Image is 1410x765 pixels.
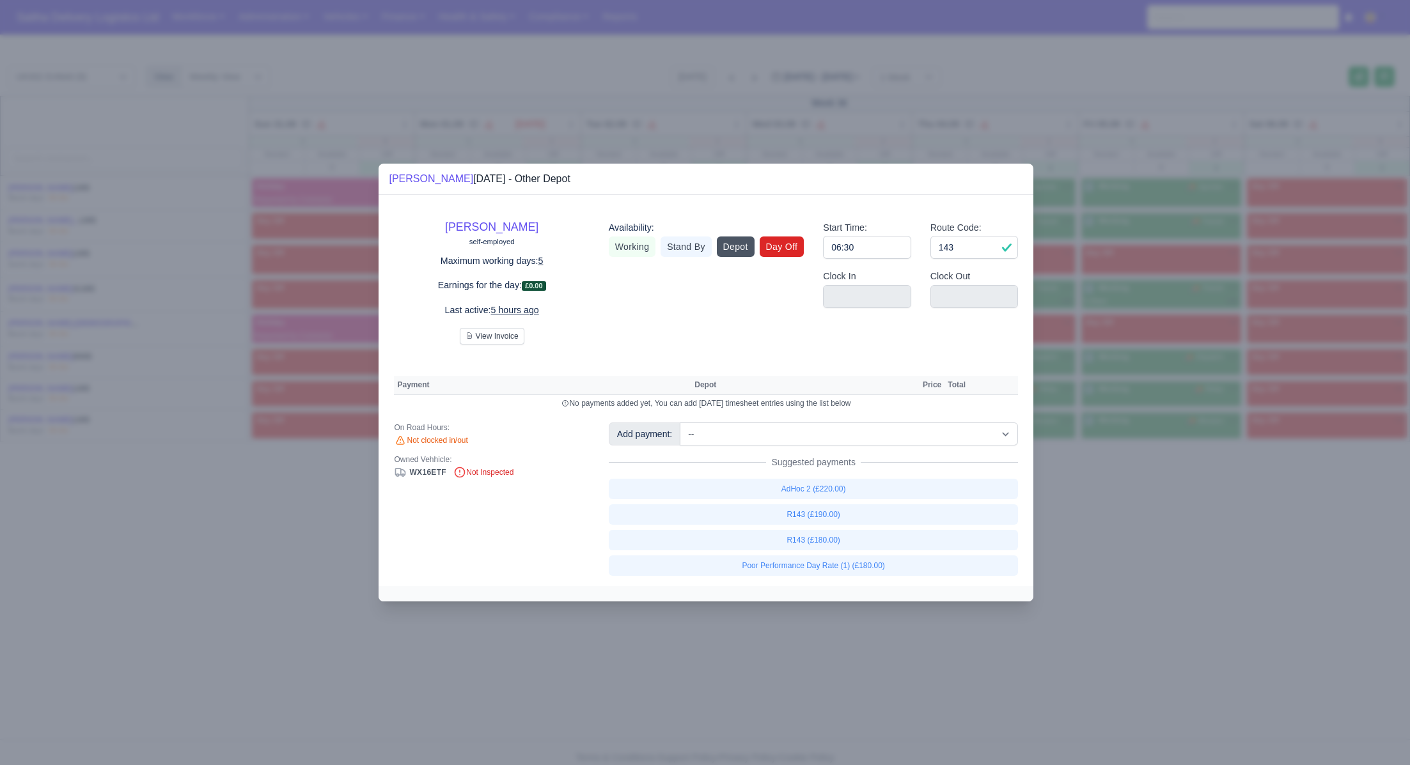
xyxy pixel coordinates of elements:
[389,173,473,184] a: [PERSON_NAME]
[823,220,867,235] label: Start Time:
[609,530,1019,550] a: R143 (£180.00)
[760,236,804,257] a: Day Off
[609,479,1019,499] a: AdHoc 2 (£220.00)
[394,376,691,395] th: Payment
[394,422,589,433] div: On Road Hours:
[491,305,539,315] u: 5 hours ago
[522,281,546,291] span: £0.00
[445,220,538,233] a: [PERSON_NAME]
[394,435,589,447] div: Not clocked in/out
[394,303,589,318] p: Last active:
[453,468,513,477] span: Not Inspected
[394,395,1018,412] td: No payments added yet, You can add [DATE] timesheet entries using the list below
[609,422,680,445] div: Add payment:
[460,328,524,344] button: View Invoice
[717,236,755,257] a: Depot
[394,468,446,477] a: WX16ETF
[609,504,1019,525] a: R143 (£190.00)
[823,269,856,284] label: Clock In
[394,254,589,268] p: Maximum working days:
[661,236,711,257] a: Stand By
[766,456,861,468] span: Suggested payments
[469,238,515,245] small: self-employed
[609,220,804,235] div: Availability:
[930,220,982,235] label: Route Code:
[394,278,589,293] p: Earnings for the day:
[538,256,544,266] u: 5
[691,376,909,395] th: Depot
[944,376,969,395] th: Total
[920,376,944,395] th: Price
[609,555,1019,576] a: Poor Performance Day Rate (1) (£180.00)
[609,236,655,257] a: Working
[394,454,589,465] div: Owned Vehhicle:
[930,269,971,284] label: Clock Out
[1346,704,1410,765] iframe: Chat Widget
[389,171,570,187] div: [DATE] - Other Depot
